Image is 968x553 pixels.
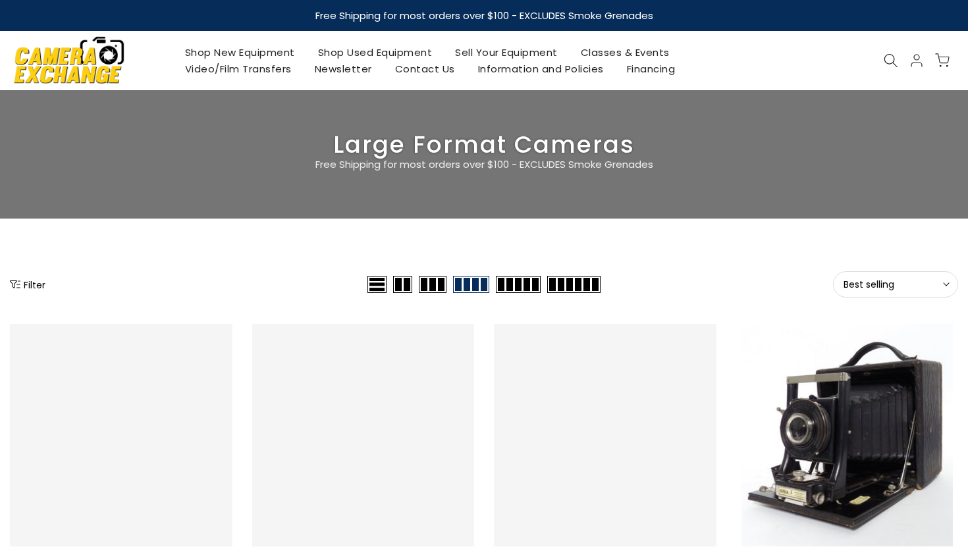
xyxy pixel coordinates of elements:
strong: Free Shipping for most orders over $100 - EXCLUDES Smoke Grenades [315,9,653,22]
a: Shop Used Equipment [306,44,444,61]
a: Shop New Equipment [173,44,306,61]
a: Contact Us [383,61,466,77]
button: Best selling [833,271,958,298]
p: Free Shipping for most orders over $100 - EXCLUDES Smoke Grenades [237,157,731,172]
a: Information and Policies [466,61,615,77]
button: Show filters [10,278,45,291]
a: Newsletter [303,61,383,77]
h3: Large Format Cameras [10,136,958,153]
a: Classes & Events [569,44,681,61]
a: Financing [615,61,687,77]
a: Sell Your Equipment [444,44,570,61]
span: Best selling [844,278,948,290]
a: Video/Film Transfers [173,61,303,77]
